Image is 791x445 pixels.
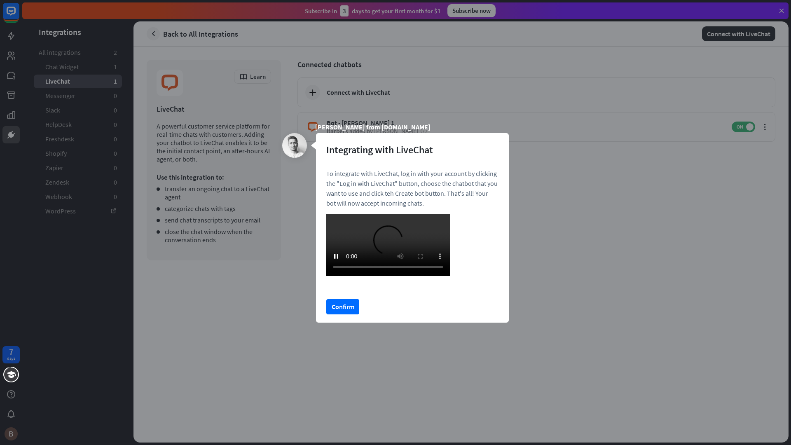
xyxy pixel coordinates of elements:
[7,3,31,28] button: Open LiveChat chat widget
[326,169,498,208] p: To integrate with LiveChat, log in with your account by clicking the "Log in with LiveChat" butto...
[316,133,509,156] div: Integrating with LiveChat
[315,123,509,131] div: [PERSON_NAME] from [DOMAIN_NAME]
[326,299,359,314] button: Confirm
[326,214,450,276] video: Your browser does not support the video tag.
